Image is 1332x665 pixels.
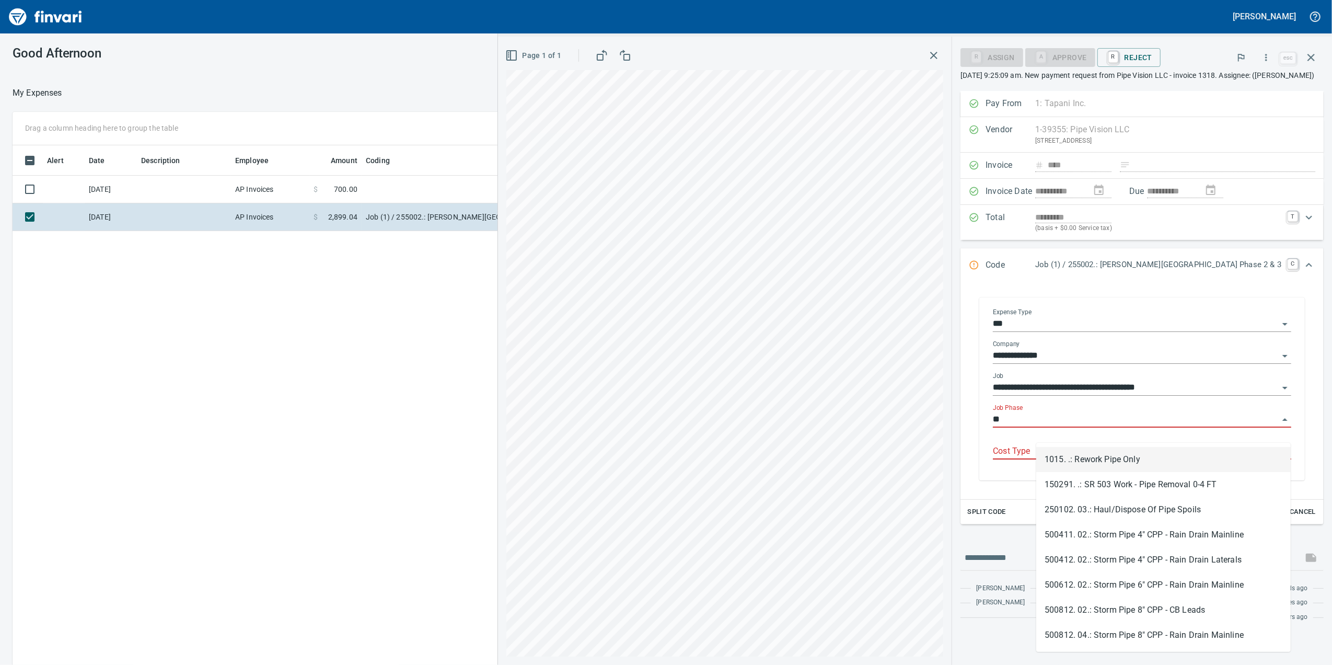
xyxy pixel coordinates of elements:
td: [DATE] [85,203,137,231]
td: AP Invoices [231,203,309,231]
button: Cancel [1286,504,1319,520]
button: Flag [1230,46,1253,69]
span: Coding [366,154,403,167]
li: 500812. 04.: Storm Pipe 8" CPP - Rain Drain Mainline [1036,623,1291,648]
nav: breadcrumb [13,87,62,99]
p: [DATE] 9:25:09 am. New payment request from Pipe Vision LLC - invoice 1318. Assignee: ([PERSON_NA... [960,70,1324,81]
span: Date [89,154,119,167]
button: More [1255,46,1278,69]
img: Finvari [6,4,85,29]
span: Description [141,154,194,167]
h3: Good Afternoon [13,46,344,61]
span: Date [89,154,105,167]
button: Page 1 of 1 [503,46,565,65]
button: Open [1278,317,1292,331]
a: esc [1280,52,1296,64]
span: Split Code [967,506,1006,518]
span: Description [141,154,180,167]
span: Employee [235,154,269,167]
span: $ [314,212,318,222]
span: Alert [47,154,64,167]
li: 500612. 02.: Storm Pipe 6" CPP - Rain Drain Mainline [1036,572,1291,598]
button: Open [1278,381,1292,395]
span: Amount [317,154,357,167]
h5: [PERSON_NAME] [1233,11,1296,22]
li: 500812. 02.: Storm Pipe 8" CPP - CB Leads [1036,598,1291,623]
span: [PERSON_NAME] [976,583,1025,594]
div: Expand [960,248,1324,283]
td: AP Invoices [231,176,309,203]
span: Alert [47,154,77,167]
p: Drag a column heading here to group the table [25,123,178,133]
span: 2,899.04 [328,212,357,222]
button: Split Code [965,504,1009,520]
td: Job (1) / 255002.: [PERSON_NAME][GEOGRAPHIC_DATA] Phase 2 & 3 [362,203,623,231]
div: Expand [960,205,1324,240]
p: Code [986,259,1035,272]
button: Open [1278,349,1292,363]
span: Page 1 of 1 [507,49,561,62]
label: Job [993,373,1004,379]
button: Close [1278,412,1292,427]
div: Job Phase required [1025,52,1095,61]
span: $ [314,184,318,194]
label: Job Phase [993,405,1023,411]
a: C [1288,259,1298,269]
li: 150291. .: SR 503 Work - Pipe Removal 0-4 FT [1036,472,1291,497]
span: Coding [366,154,390,167]
button: RReject [1097,48,1161,67]
p: (basis + $0.00 Service tax) [1035,223,1281,234]
li: 250102. 03.: Haul/Dispose Of Pipe Spoils [1036,497,1291,522]
li: 1015. .: Rework Pipe Only [1036,447,1291,472]
span: Cancel [1289,506,1317,518]
td: [DATE] [85,176,137,203]
div: Expand [960,283,1324,524]
span: [PERSON_NAME] [976,598,1025,608]
li: 500411. 02.: Storm Pipe 4" CPP - Rain Drain Mainline [1036,522,1291,547]
span: Close invoice [1278,45,1324,70]
a: T [1288,211,1298,222]
p: My Expenses [13,87,62,99]
span: Amount [331,154,357,167]
li: 500412. 02.: Storm Pipe 4" CPP - Rain Drain Laterals [1036,547,1291,572]
label: Company [993,341,1020,347]
button: [PERSON_NAME] [1231,8,1299,25]
a: R [1108,51,1118,63]
p: Job (1) / 255002.: [PERSON_NAME][GEOGRAPHIC_DATA] Phase 2 & 3 [1035,259,1281,271]
label: Expense Type [993,309,1032,315]
span: Employee [235,154,282,167]
span: 700.00 [334,184,357,194]
p: Total [986,211,1035,234]
span: Reject [1106,49,1152,66]
div: Assign [960,52,1023,61]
